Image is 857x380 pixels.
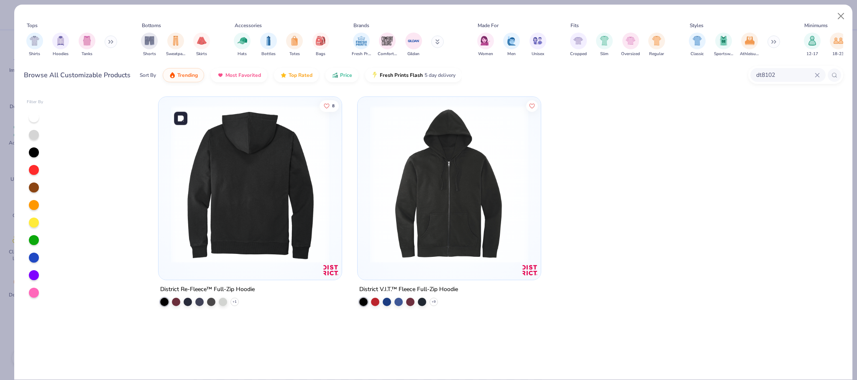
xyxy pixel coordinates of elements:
button: filter button [312,33,329,57]
span: Bottles [261,51,276,57]
button: filter button [804,33,821,57]
button: filter button [503,33,520,57]
img: Oversized Image [626,36,635,46]
button: filter button [352,33,371,57]
span: Fresh Prints Flash [380,72,423,79]
div: Styles [690,22,704,29]
button: filter button [596,33,613,57]
button: filter button [166,33,185,57]
img: District logo [322,262,339,279]
img: Athleisure Image [745,36,755,46]
div: Bottoms [142,22,161,29]
div: filter for Unisex [530,33,546,57]
div: filter for Sportswear [714,33,733,57]
div: filter for Skirts [193,33,210,57]
div: District V.I.T.™ Fleece Full-Zip Hoodie [359,284,458,295]
img: Bottles Image [264,36,273,46]
img: Unisex Image [533,36,542,46]
span: Totes [289,51,300,57]
img: 12-17 Image [808,36,817,46]
span: Oversized [621,51,640,57]
img: ea7db0ba-17a5-4051-9348-402d9e8964bc [366,105,532,263]
div: filter for Classic [689,33,706,57]
span: Shirts [29,51,40,57]
img: flash.gif [371,72,378,79]
div: filter for Tanks [79,33,95,57]
img: Comfort Colors Image [381,35,394,47]
div: filter for Sweatpants [166,33,185,57]
button: filter button [570,33,587,57]
button: Fresh Prints Flash5 day delivery [365,68,462,82]
span: Athleisure [740,51,759,57]
div: filter for Fresh Prints [352,33,371,57]
img: Totes Image [290,36,299,46]
img: Men Image [507,36,516,46]
span: 18-23 [832,51,844,57]
div: filter for Bags [312,33,329,57]
div: Fits [570,22,579,29]
button: Price [325,68,358,82]
img: Shorts Image [145,36,154,46]
input: Try "T-Shirt" [755,70,815,80]
div: Browse All Customizable Products [24,70,130,80]
span: 12-17 [806,51,818,57]
img: trending.gif [169,72,176,79]
span: Sweatpants [166,51,185,57]
button: filter button [830,33,847,57]
button: Top Rated [274,68,319,82]
span: Women [478,51,493,57]
img: Fresh Prints Image [355,35,368,47]
span: 5 day delivery [425,71,455,80]
span: Regular [649,51,664,57]
div: filter for Comfort Colors [378,33,397,57]
span: + 1 [233,299,237,304]
div: Made For [478,22,499,29]
span: Sportswear [714,51,733,57]
button: filter button [405,33,422,57]
span: Hats [238,51,247,57]
img: Sportswear Image [719,36,728,46]
button: filter button [714,33,733,57]
img: Cropped Image [573,36,583,46]
div: filter for Shorts [141,33,158,57]
span: Cropped [570,51,587,57]
div: filter for Women [477,33,494,57]
button: filter button [193,33,210,57]
span: Skirts [196,51,207,57]
button: filter button [286,33,303,57]
button: filter button [378,33,397,57]
span: Classic [691,51,704,57]
span: Unisex [532,51,544,57]
div: filter for Shirts [26,33,43,57]
img: Shirts Image [30,36,39,46]
button: filter button [79,33,95,57]
img: Sweatpants Image [171,36,180,46]
div: Sort By [140,71,156,79]
img: Tanks Image [82,36,92,46]
div: filter for Bottles [260,33,277,57]
button: filter button [52,33,69,57]
button: filter button [141,33,158,57]
button: filter button [648,33,665,57]
img: Bags Image [316,36,325,46]
button: Like [320,100,339,111]
button: filter button [477,33,494,57]
img: Hats Image [238,36,247,46]
img: 5063b48f-fb48-409e-8d4f-4f5b6df8a92c [167,105,333,263]
span: Bags [316,51,325,57]
button: Like [526,100,538,111]
div: filter for Hoodies [52,33,69,57]
div: filter for 12-17 [804,33,821,57]
img: 18-23 Image [834,36,843,46]
img: Classic Image [693,36,702,46]
img: Gildan Image [407,35,420,47]
button: filter button [740,33,759,57]
button: Most Favorited [211,68,267,82]
img: TopRated.gif [280,72,287,79]
img: District logo [522,262,538,279]
button: Trending [163,68,204,82]
span: Most Favorited [225,72,261,79]
button: filter button [234,33,251,57]
span: Top Rated [289,72,312,79]
span: Price [340,72,352,79]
